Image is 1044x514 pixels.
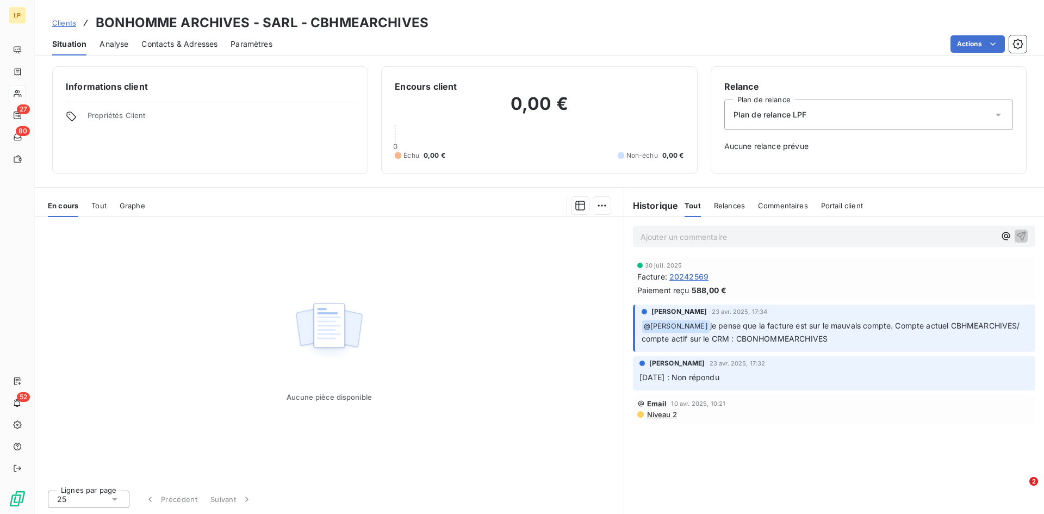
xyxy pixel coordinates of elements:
span: Graphe [120,201,145,210]
span: Propriétés Client [88,111,355,126]
span: 80 [16,126,30,136]
span: 2 [1029,477,1038,486]
span: Paramètres [231,39,272,49]
div: LP [9,7,26,24]
span: [PERSON_NAME] [649,358,705,368]
span: 52 [17,392,30,402]
h3: BONHOMME ARCHIVES - SARL - CBHMEARCHIVES [96,13,428,33]
span: je pense que la facture est sur le mauvais compte. Compte actuel CBHMEARCHIVES/ compte actif sur ... [642,321,1024,343]
span: Aucune pièce disponible [287,393,372,401]
span: Clients [52,18,76,27]
a: 80 [9,128,26,146]
a: 27 [9,107,26,124]
h6: Informations client [66,80,355,93]
span: 23 avr. 2025, 17:32 [710,360,766,367]
span: 588,00 € [692,284,726,296]
span: Analyse [100,39,128,49]
button: Précédent [138,488,204,511]
h6: Encours client [395,80,457,93]
span: 0 [393,142,397,151]
span: 0,00 € [662,151,684,160]
button: Actions [950,35,1005,53]
span: Échu [403,151,419,160]
span: 23 avr. 2025, 17:34 [712,308,768,315]
span: 30 juil. 2025 [645,262,682,269]
h6: Relance [724,80,1013,93]
span: Portail client [821,201,863,210]
span: 25 [57,494,66,505]
span: @ [PERSON_NAME] [642,320,710,333]
span: 20242569 [669,271,709,282]
span: Non-échu [626,151,658,160]
span: Relances [714,201,745,210]
a: Clients [52,17,76,28]
span: Aucune relance prévue [724,141,1013,152]
span: Paiement reçu [637,284,689,296]
span: Niveau 2 [646,410,677,419]
button: Suivant [204,488,259,511]
span: Situation [52,39,86,49]
span: Tout [91,201,107,210]
span: 27 [17,104,30,114]
span: [DATE] : Non répondu [639,373,719,382]
span: Commentaires [758,201,808,210]
span: En cours [48,201,78,210]
span: Contacts & Adresses [141,39,217,49]
span: 10 avr. 2025, 10:21 [671,400,725,407]
span: Facture : [637,271,667,282]
span: 0,00 € [424,151,445,160]
span: [PERSON_NAME] [651,307,707,317]
img: Logo LeanPay [9,490,26,507]
h2: 0,00 € [395,93,683,126]
iframe: Intercom live chat [1007,477,1033,503]
span: Plan de relance LPF [734,109,807,120]
h6: Historique [624,199,679,212]
span: Tout [685,201,701,210]
span: Email [647,399,667,408]
img: Empty state [294,297,364,364]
